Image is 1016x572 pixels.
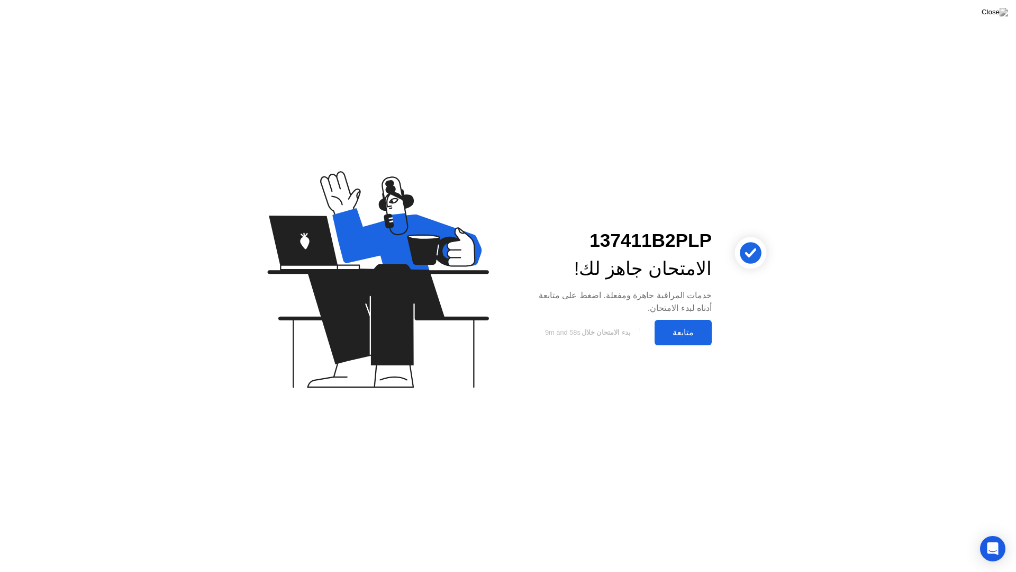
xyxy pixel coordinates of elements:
div: الامتحان جاهز لك! [525,255,712,283]
button: بدء الامتحان خلال9m and 58s [525,323,649,343]
button: متابعة [655,320,712,345]
div: خدمات المراقبة جاهزة ومفعلة. اضغط على متابعة أدناه لبدء الامتحان. [525,289,712,315]
div: متابعة [658,327,709,337]
div: 137411B2PLP [525,227,712,255]
img: Close [982,8,1008,16]
span: 9m and 58s [545,328,580,336]
div: Open Intercom Messenger [980,536,1005,561]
